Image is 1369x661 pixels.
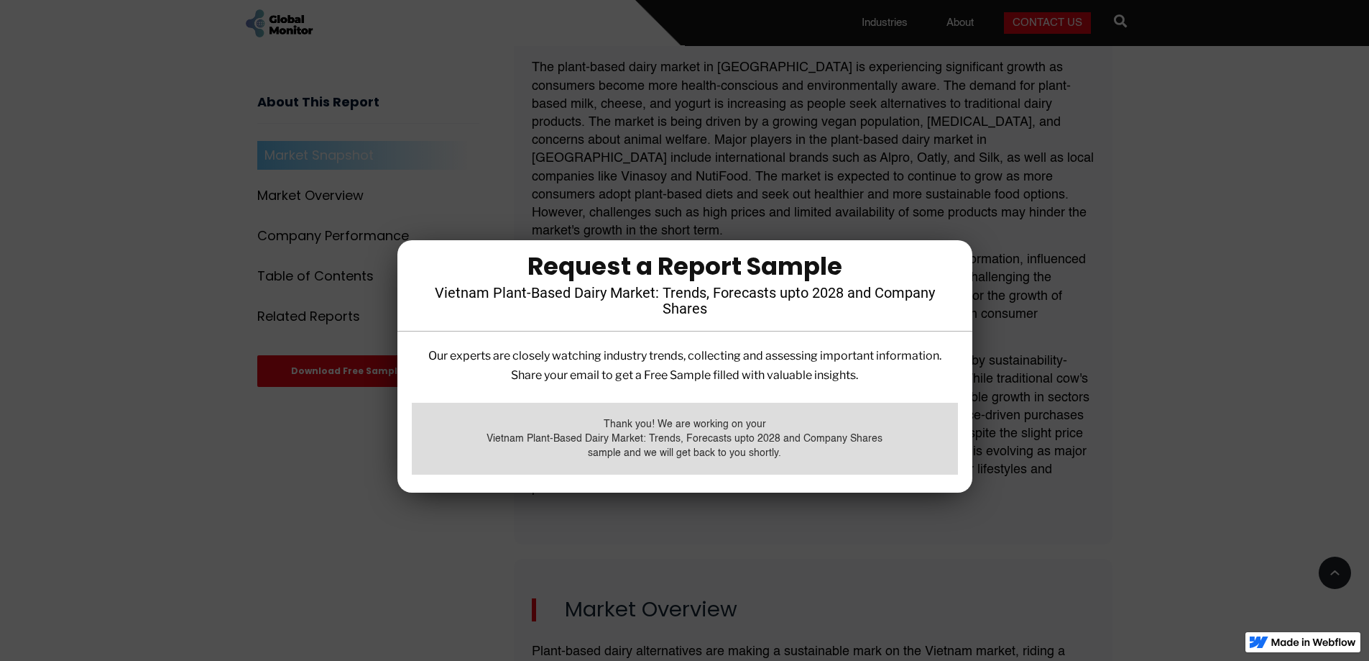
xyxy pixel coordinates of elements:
[426,417,944,432] div: Thank you! We are working on your
[426,432,944,446] div: Vietnam Plant-Based Dairy Market: Trends, Forecasts upto 2028 and Company Shares
[419,285,951,316] h4: Vietnam Plant-Based Dairy Market: Trends, Forecasts upto 2028 and Company Shares
[426,446,944,460] div: sample and we will get back to you shortly.
[412,346,958,385] p: Our experts are closely watching industry trends, collecting and assessing important information....
[1271,638,1356,647] img: Made in Webflow
[412,403,958,475] div: Email Form-Report Page success
[419,255,951,278] div: Request a Report Sample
